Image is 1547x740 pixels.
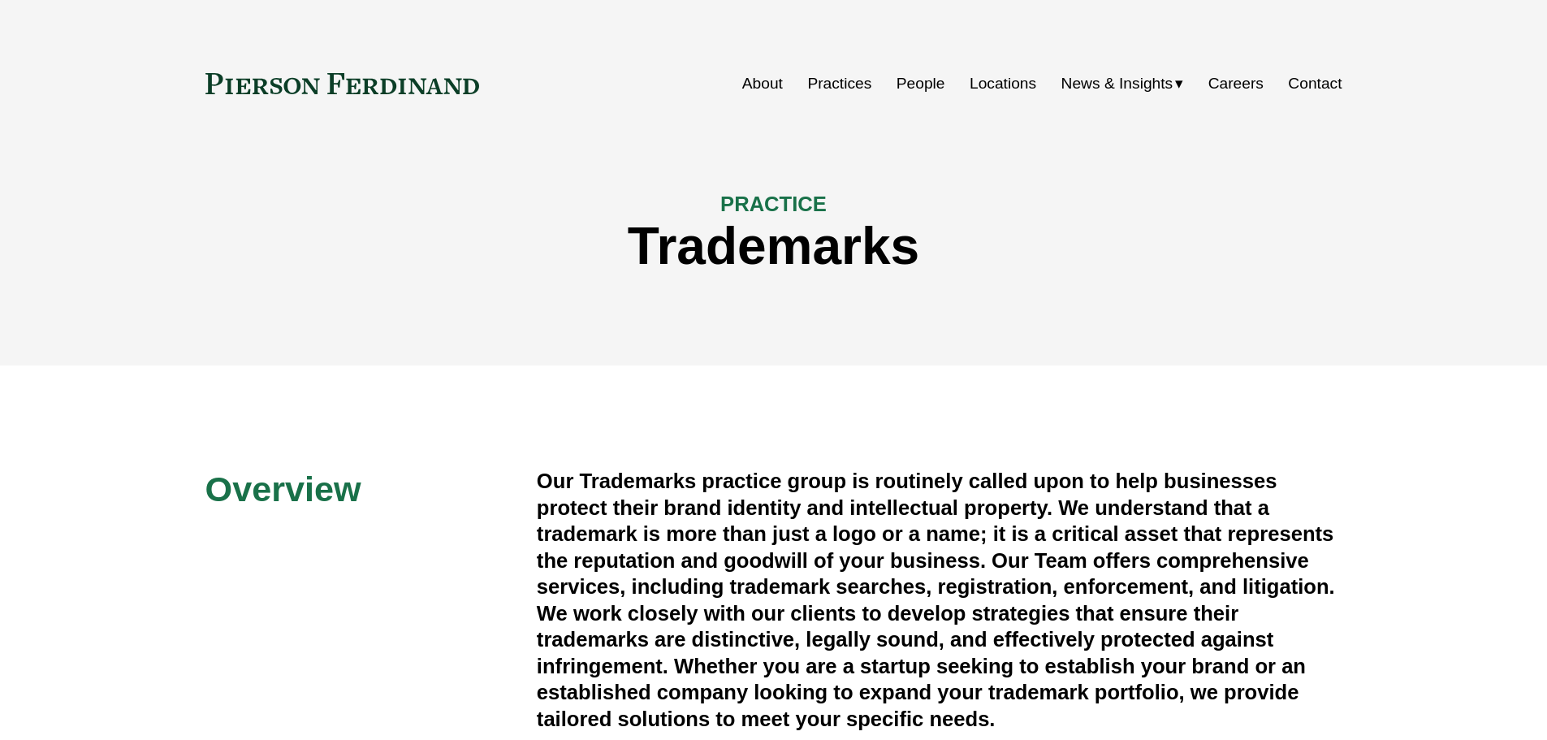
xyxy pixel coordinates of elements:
[1288,68,1342,99] a: Contact
[720,193,827,215] span: PRACTICE
[1061,68,1184,99] a: folder dropdown
[537,468,1342,732] h4: Our Trademarks practice group is routinely called upon to help businesses protect their brand ide...
[205,470,361,508] span: Overview
[1061,70,1173,98] span: News & Insights
[970,68,1036,99] a: Locations
[897,68,945,99] a: People
[1208,68,1264,99] a: Careers
[205,217,1342,276] h1: Trademarks
[807,68,871,99] a: Practices
[742,68,783,99] a: About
